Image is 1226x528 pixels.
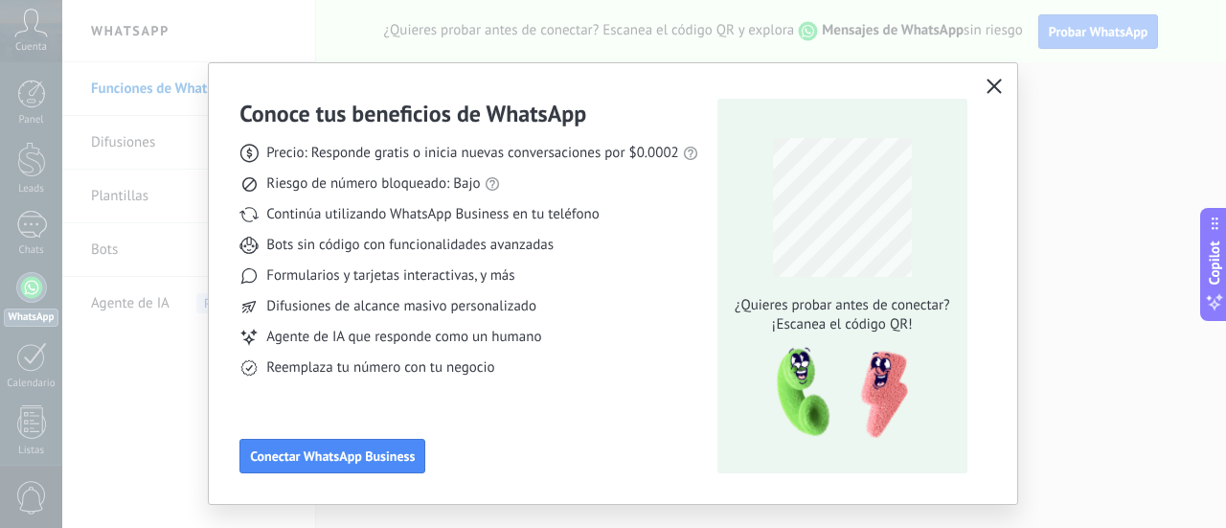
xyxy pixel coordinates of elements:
[1205,241,1224,285] span: Copilot
[729,315,955,334] span: ¡Escanea el código QR!
[239,439,425,473] button: Conectar WhatsApp Business
[266,236,554,255] span: Bots sin código con funcionalidades avanzadas
[729,296,955,315] span: ¿Quieres probar antes de conectar?
[266,174,480,194] span: Riesgo de número bloqueado: Bajo
[239,99,586,128] h3: Conoce tus beneficios de WhatsApp
[266,328,541,347] span: Agente de IA que responde como un humano
[266,358,494,378] span: Reemplaza tu número con tu negocio
[266,205,599,224] span: Continúa utilizando WhatsApp Business en tu teléfono
[266,266,514,286] span: Formularios y tarjetas interactivas, y más
[266,297,536,316] span: Difusiones de alcance masivo personalizado
[266,144,679,163] span: Precio: Responde gratis o inicia nuevas conversaciones por $0.0002
[761,342,912,445] img: qr-pic-1x.png
[250,449,415,463] span: Conectar WhatsApp Business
